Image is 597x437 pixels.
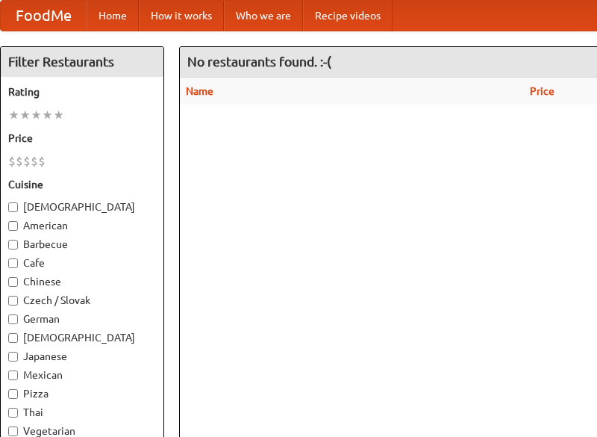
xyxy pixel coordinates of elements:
li: $ [31,153,38,170]
h4: Filter Restaurants [1,47,163,77]
li: ★ [31,107,42,123]
li: $ [8,153,16,170]
li: $ [38,153,46,170]
label: Japanese [8,349,156,364]
a: FoodMe [1,1,87,31]
li: ★ [19,107,31,123]
label: [DEMOGRAPHIC_DATA] [8,199,156,214]
input: Cafe [8,258,18,268]
h5: Rating [8,84,156,99]
h5: Price [8,131,156,146]
input: [DEMOGRAPHIC_DATA] [8,202,18,212]
label: Thai [8,405,156,420]
input: [DEMOGRAPHIC_DATA] [8,333,18,343]
a: Home [87,1,139,31]
input: Barbecue [8,240,18,250]
input: Pizza [8,389,18,399]
a: How it works [139,1,224,31]
label: American [8,218,156,233]
label: Chinese [8,274,156,289]
label: Mexican [8,368,156,382]
input: Vegetarian [8,427,18,436]
li: ★ [42,107,53,123]
a: Recipe videos [303,1,393,31]
li: $ [23,153,31,170]
label: Pizza [8,386,156,401]
input: Japanese [8,352,18,362]
input: Mexican [8,371,18,380]
label: [DEMOGRAPHIC_DATA] [8,330,156,345]
a: Who we are [224,1,303,31]
label: Barbecue [8,237,156,252]
a: Price [530,85,554,97]
input: American [8,221,18,231]
li: $ [16,153,23,170]
input: Thai [8,408,18,418]
input: Czech / Slovak [8,296,18,306]
li: ★ [53,107,64,123]
a: Name [186,85,213,97]
li: ★ [8,107,19,123]
label: Cafe [8,255,156,270]
h5: Cuisine [8,177,156,192]
input: Chinese [8,277,18,287]
label: German [8,312,156,326]
input: German [8,314,18,324]
ng-pluralize: No restaurants found. :-( [187,55,331,69]
label: Czech / Slovak [8,293,156,308]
